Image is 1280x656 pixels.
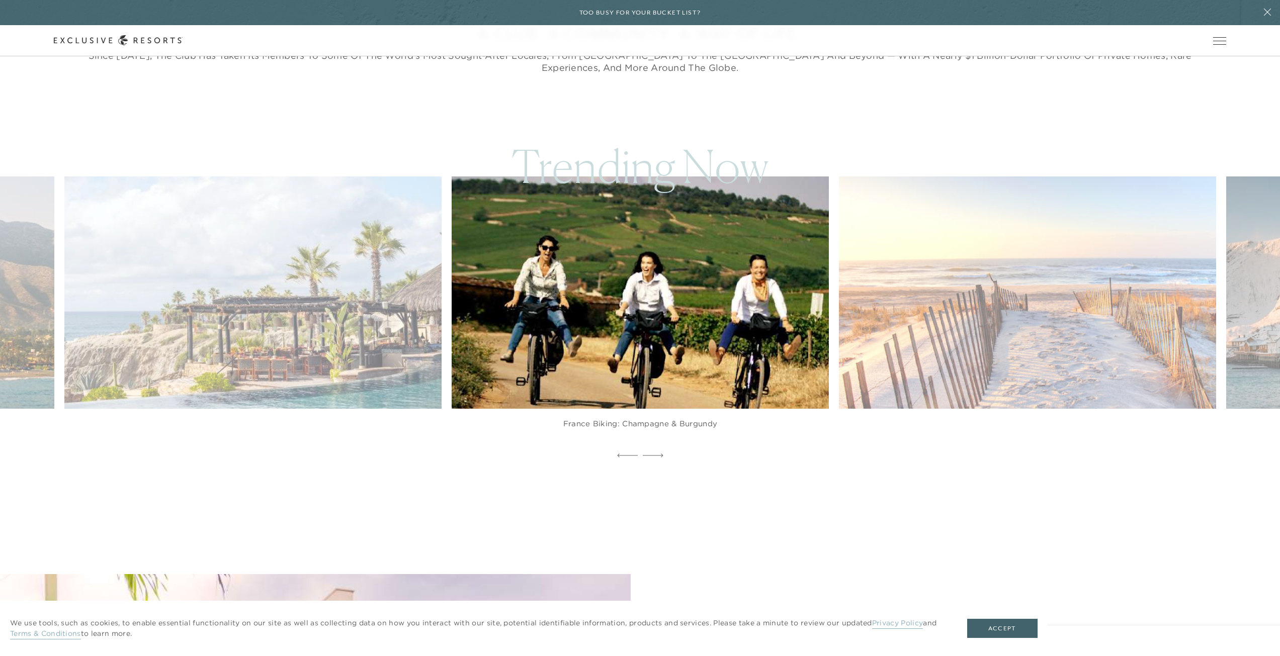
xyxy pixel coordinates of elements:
[839,176,1216,448] a: Destination - Hampton Bays, New York
[872,618,923,629] a: Privacy Policy
[579,8,701,18] h6: Too busy for your bucket list?
[1213,37,1226,44] button: Open navigation
[452,176,829,448] a: Experience - France Biking: Champagne & Burgundy
[10,629,81,639] a: Terms & Conditions
[10,618,947,639] p: We use tools, such as cookies, to enable essential functionality on our site as well as collectin...
[70,50,1210,73] h5: Since [DATE], The Club has taken its Members to some of the world’s most sought-after locales, fr...
[967,619,1038,638] button: Accept
[64,176,442,448] a: Destination - Los Cabos, Mexico
[563,419,718,429] figcaption: France Biking: Champagne & Burgundy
